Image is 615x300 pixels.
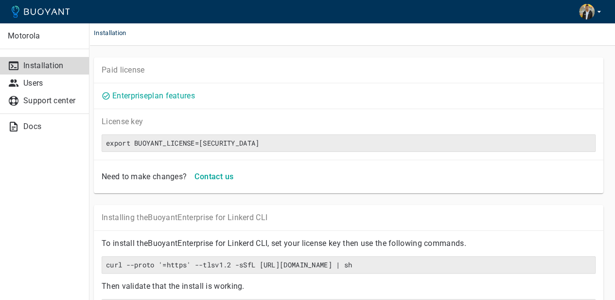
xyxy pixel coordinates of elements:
[112,91,195,100] a: Enterpriseplan features
[102,117,596,127] p: License key
[23,78,81,88] p: Users
[102,65,596,75] p: Paid license
[23,96,81,106] p: Support center
[102,281,596,291] p: Then validate that the install is working.
[194,172,233,182] h4: Contact us
[106,261,591,269] h6: curl --proto '=https' --tlsv1.2 -sSfL [URL][DOMAIN_NAME] | sh
[94,20,138,46] span: Installation
[191,168,237,186] button: Contact us
[579,4,595,19] img: Sayantan Karmakar
[23,122,81,131] p: Docs
[98,168,187,182] div: Need to make changes?
[102,239,596,248] p: To install the Buoyant Enterprise for Linkerd CLI, set your license key then use the following co...
[23,61,81,71] p: Installation
[191,171,237,181] a: Contact us
[102,213,596,223] p: Installing the Buoyant Enterprise for Linkerd CLI
[8,31,81,41] p: Motorola
[106,139,591,148] h6: export BUOYANT_LICENSE=[SECURITY_DATA]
